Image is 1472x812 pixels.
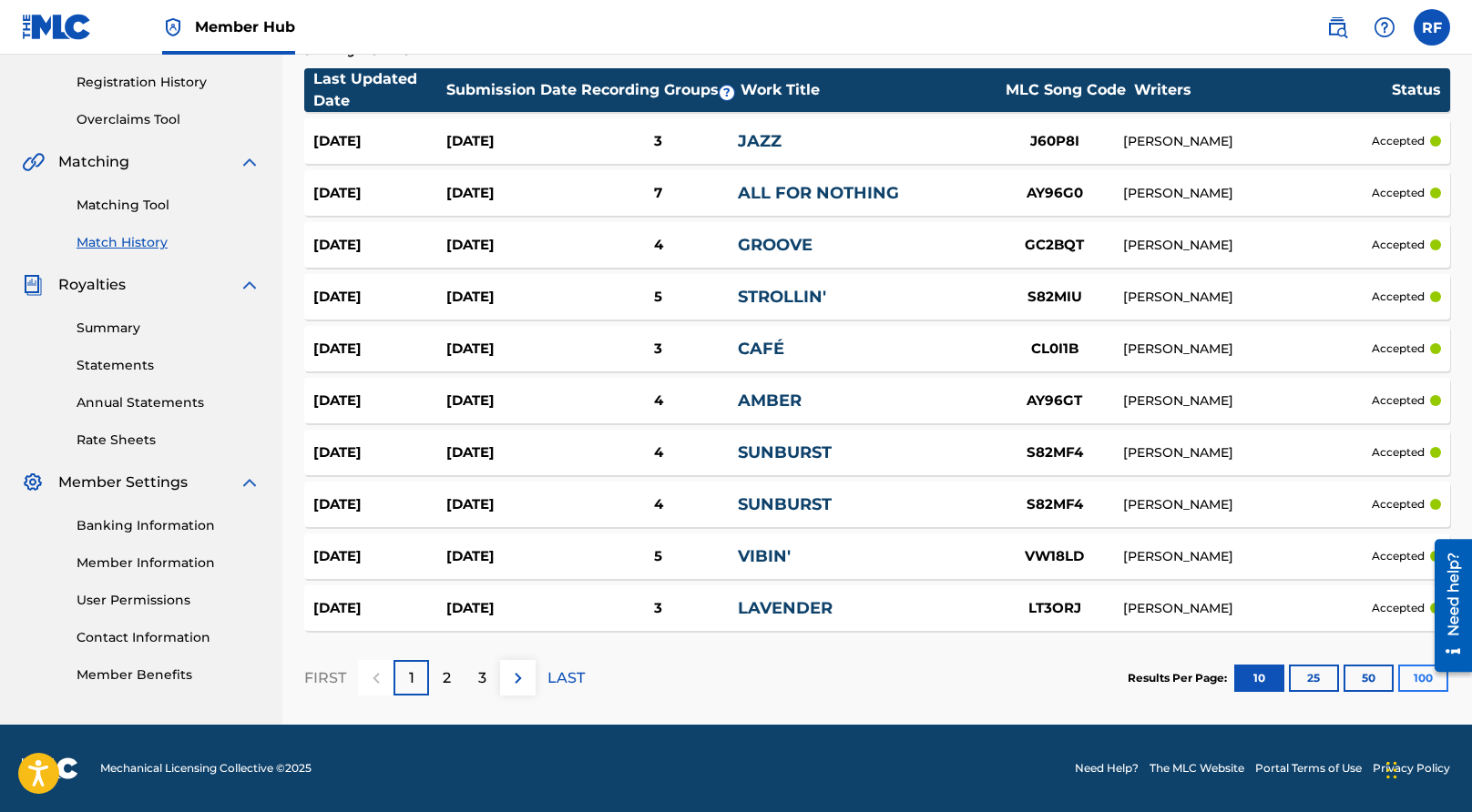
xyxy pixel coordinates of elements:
[578,287,738,308] div: 5
[1234,665,1284,692] button: 10
[77,73,261,92] a: Registration History
[446,183,579,204] div: [DATE]
[1392,79,1441,101] div: Status
[1366,9,1403,46] div: Help
[1123,547,1372,566] div: [PERSON_NAME]
[77,553,261,573] a: Member Information
[313,287,446,308] div: [DATE]
[478,667,486,689] p: 3
[446,546,579,567] div: [DATE]
[409,667,414,689] p: 1
[738,339,784,359] a: CAFÉ
[443,667,451,689] p: 2
[738,183,899,203] a: ALL FOR NOTHING
[578,494,738,515] div: 4
[1123,184,1372,203] div: [PERSON_NAME]
[58,151,129,173] span: Matching
[446,131,579,152] div: [DATE]
[1372,548,1425,564] p: accepted
[77,196,261,215] a: Matching Tool
[313,442,446,463] div: [DATE]
[578,598,738,619] div: 3
[446,287,579,308] div: [DATE]
[446,339,579,360] div: [DATE]
[77,591,261,610] a: User Permissions
[313,68,446,112] div: Last Updated Date
[738,235,813,255] a: GROOVE
[77,431,261,450] a: Rate Sheets
[1344,665,1394,692] button: 50
[1373,760,1450,776] a: Privacy Policy
[446,494,579,515] div: [DATE]
[738,287,826,307] a: STROLLIN'
[446,235,579,256] div: [DATE]
[1372,133,1425,149] p: accepted
[986,131,1123,152] div: J60P8I
[58,274,126,296] span: Royalties
[1398,665,1448,692] button: 100
[77,516,261,535] a: Banking Information
[100,760,312,776] span: Mechanical Licensing Collective © 2025
[578,235,738,256] div: 4
[313,598,446,619] div: [DATE]
[1289,665,1339,692] button: 25
[986,494,1123,515] div: S82MF4
[1319,9,1355,46] a: Public Search
[1150,760,1244,776] a: The MLC Website
[313,339,446,360] div: [DATE]
[580,79,741,101] div: Recording Groups
[1372,496,1425,513] p: accepted
[313,546,446,567] div: [DATE]
[1372,392,1425,409] p: accepted
[77,110,261,129] a: Overclaims Tool
[1123,443,1372,462] div: [PERSON_NAME]
[738,494,832,514] a: SUNBURST
[77,356,261,375] a: Statements
[77,628,261,647] a: Contact Information
[1123,391,1372,411] div: [PERSON_NAME]
[741,79,998,101] div: Work Title
[239,472,261,493] img: expand
[1123,288,1372,307] div: [PERSON_NAME]
[239,151,261,173] img: expand
[77,393,261,412] a: Annual Statements
[578,131,738,152] div: 3
[313,131,446,152] div: [DATE]
[77,665,261,685] a: Member Benefits
[738,391,802,411] a: AMBER
[77,233,261,252] a: Match History
[986,183,1123,204] div: AY96G0
[986,391,1123,411] div: AY96GT
[1123,495,1372,514] div: [PERSON_NAME]
[22,14,92,40] img: MLC Logo
[1421,532,1472,678] iframe: Resource Center
[738,598,833,618] a: LAVENDER
[77,319,261,338] a: Summary
[239,274,261,296] img: expand
[22,472,44,493] img: Member Settings
[313,391,446,411] div: [DATE]
[195,16,295,37] span: Member Hub
[738,442,832,462] a: SUNBURST
[986,442,1123,463] div: S82MF4
[1414,9,1450,46] div: User Menu
[1123,599,1372,618] div: [PERSON_NAME]
[313,494,446,515] div: [DATE]
[1123,236,1372,255] div: [PERSON_NAME]
[986,287,1123,308] div: S82MIU
[1372,289,1425,305] p: accepted
[446,391,579,411] div: [DATE]
[578,183,738,204] div: 7
[986,235,1123,256] div: GC2BQT
[738,546,791,566] a: VIBIN'
[446,598,579,619] div: [DATE]
[22,274,44,296] img: Royalties
[578,546,738,567] div: 5
[22,757,78,779] img: logo
[1381,725,1472,812] iframe: Chat Widget
[1372,237,1425,253] p: accepted
[578,339,738,360] div: 3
